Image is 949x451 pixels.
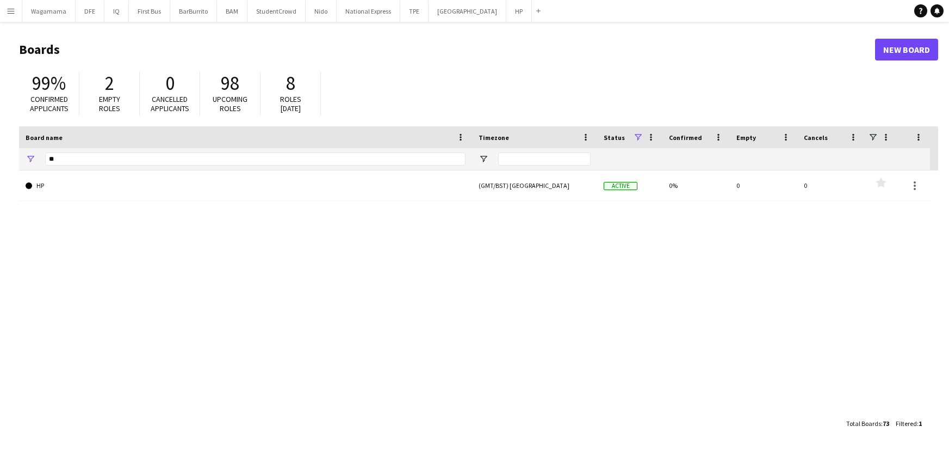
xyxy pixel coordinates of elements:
button: BarBurrito [170,1,217,22]
span: Confirmed applicants [30,94,69,113]
button: TPE [400,1,429,22]
span: 2 [105,71,114,95]
span: Upcoming roles [213,94,247,113]
button: Open Filter Menu [26,154,35,164]
div: 0 [730,170,797,200]
div: : [896,413,922,434]
a: New Board [875,39,938,60]
div: (GMT/BST) [GEOGRAPHIC_DATA] [472,170,597,200]
span: Roles [DATE] [280,94,301,113]
button: First Bus [129,1,170,22]
button: HP [506,1,532,22]
input: Timezone Filter Input [498,153,591,166]
h1: Boards [19,41,875,58]
div: 0% [662,170,730,200]
button: DFE [76,1,104,22]
button: [GEOGRAPHIC_DATA] [429,1,506,22]
span: Active [604,182,637,190]
span: Cancels [804,133,828,142]
span: 1 [919,419,922,428]
span: Cancelled applicants [151,94,189,113]
span: 99% [32,71,66,95]
button: Open Filter Menu [479,154,488,164]
span: Empty [736,133,756,142]
button: Wagamama [22,1,76,22]
span: 0 [165,71,175,95]
button: National Express [337,1,400,22]
span: Confirmed [669,133,702,142]
button: StudentCrowd [247,1,306,22]
span: Empty roles [99,94,120,113]
span: Timezone [479,133,509,142]
div: 0 [797,170,865,200]
span: Total Boards [846,419,881,428]
span: Status [604,133,625,142]
button: BAM [217,1,247,22]
span: 8 [286,71,295,95]
span: Filtered [896,419,917,428]
input: Board name Filter Input [45,153,466,166]
span: 98 [221,71,239,95]
span: Board name [26,133,63,142]
button: IQ [104,1,129,22]
button: Nido [306,1,337,22]
span: 73 [883,419,889,428]
a: HP [26,170,466,201]
div: : [846,413,889,434]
